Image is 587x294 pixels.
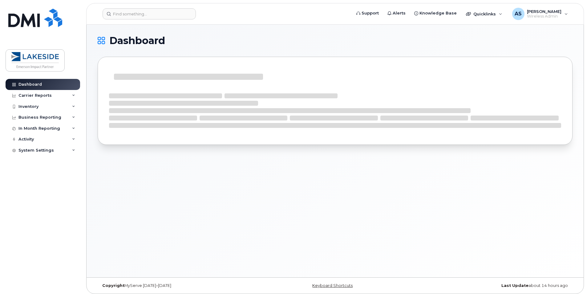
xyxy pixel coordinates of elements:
strong: Copyright [102,283,124,288]
div: about 14 hours ago [414,283,573,288]
a: Keyboard Shortcuts [312,283,353,288]
div: MyServe [DATE]–[DATE] [98,283,256,288]
span: Dashboard [109,36,165,45]
strong: Last Update [501,283,528,288]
